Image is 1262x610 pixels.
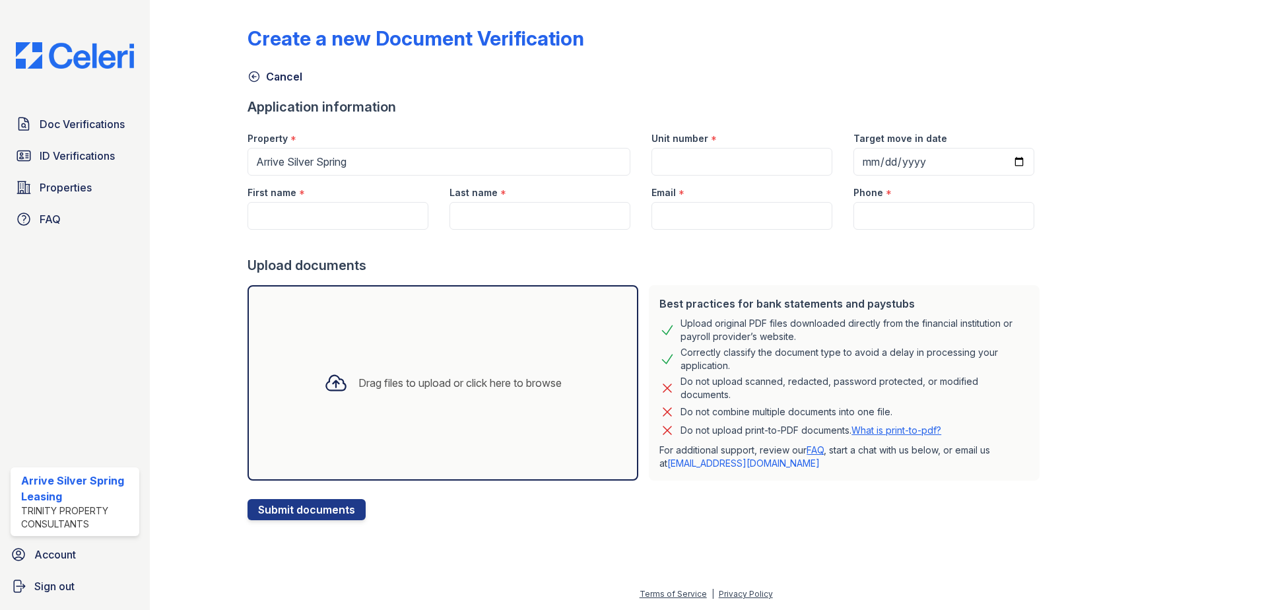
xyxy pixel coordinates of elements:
label: Target move in date [853,132,947,145]
a: Cancel [248,69,302,85]
div: | [712,589,714,599]
label: Unit number [651,132,708,145]
div: Upload original PDF files downloaded directly from the financial institution or payroll provider’... [681,317,1029,343]
div: Upload documents [248,256,1045,275]
span: Account [34,547,76,562]
button: Submit documents [248,499,366,520]
span: Properties [40,180,92,195]
span: FAQ [40,211,61,227]
p: Do not upload print-to-PDF documents. [681,424,941,437]
div: Create a new Document Verification [248,26,584,50]
div: Arrive Silver Spring Leasing [21,473,134,504]
a: What is print-to-pdf? [851,424,941,436]
div: Do not combine multiple documents into one file. [681,404,892,420]
a: FAQ [807,444,824,456]
label: Last name [449,186,498,199]
a: Privacy Policy [719,589,773,599]
label: Phone [853,186,883,199]
div: Application information [248,98,1045,116]
a: Terms of Service [640,589,707,599]
span: Sign out [34,578,75,594]
div: Trinity Property Consultants [21,504,134,531]
a: Properties [11,174,139,201]
label: Email [651,186,676,199]
a: Sign out [5,573,145,599]
div: Do not upload scanned, redacted, password protected, or modified documents. [681,375,1029,401]
label: Property [248,132,288,145]
div: Drag files to upload or click here to browse [358,375,562,391]
a: Doc Verifications [11,111,139,137]
img: CE_Logo_Blue-a8612792a0a2168367f1c8372b55b34899dd931a85d93a1a3d3e32e68fde9ad4.png [5,42,145,69]
span: ID Verifications [40,148,115,164]
div: Best practices for bank statements and paystubs [659,296,1029,312]
a: Account [5,541,145,568]
p: For additional support, review our , start a chat with us below, or email us at [659,444,1029,470]
a: FAQ [11,206,139,232]
a: ID Verifications [11,143,139,169]
div: Correctly classify the document type to avoid a delay in processing your application. [681,346,1029,372]
a: [EMAIL_ADDRESS][DOMAIN_NAME] [667,457,820,469]
label: First name [248,186,296,199]
span: Doc Verifications [40,116,125,132]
